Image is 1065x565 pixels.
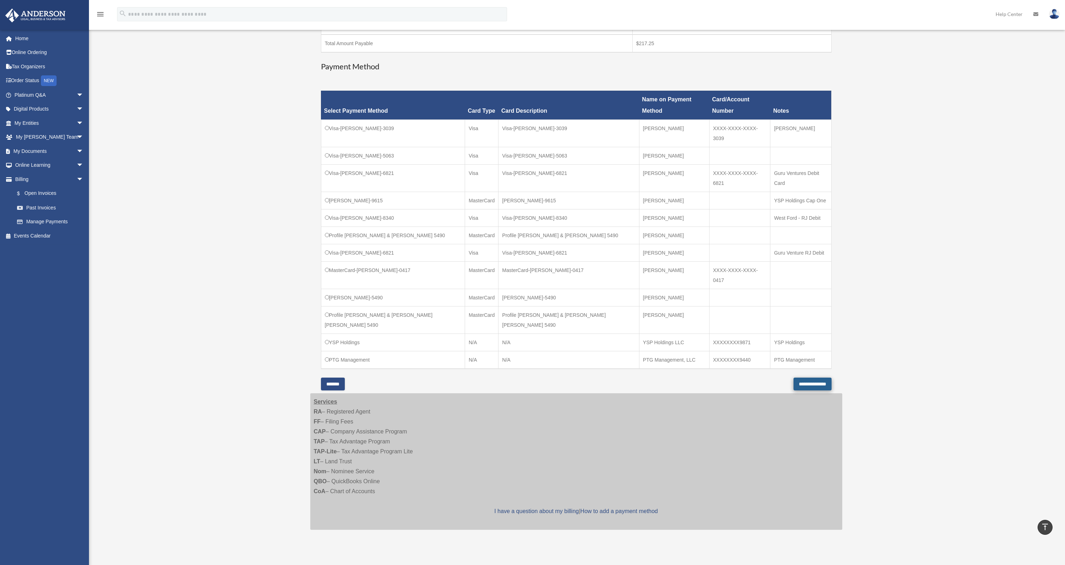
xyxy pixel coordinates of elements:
a: Billingarrow_drop_down [5,172,91,186]
td: Visa-[PERSON_NAME]-8340 [499,209,639,226]
a: $Open Invoices [10,186,87,201]
th: Card Type [465,91,499,119]
strong: RA [314,409,322,415]
strong: TAP [314,438,325,444]
td: [PERSON_NAME] [639,244,709,261]
strong: QBO [314,478,327,484]
td: YSP Holdings [770,334,831,351]
a: I have a question about my billing [494,508,579,514]
img: Anderson Advisors Platinum Portal [3,9,68,22]
th: Card/Account Number [709,91,770,119]
td: MasterCard-[PERSON_NAME]-0417 [321,261,465,289]
td: Visa-[PERSON_NAME]-5063 [321,147,465,164]
th: Notes [770,91,831,119]
th: Name on Payment Method [639,91,709,119]
td: [PERSON_NAME]-9615 [499,192,639,209]
a: vertical_align_top [1038,520,1053,535]
a: My Entitiesarrow_drop_down [5,116,94,130]
td: Visa-[PERSON_NAME]-8340 [321,209,465,226]
td: N/A [465,351,499,369]
a: Order StatusNEW [5,74,94,88]
td: [PERSON_NAME] [639,147,709,164]
img: User Pic [1049,9,1060,19]
td: Guru Venture RJ Debit [770,244,831,261]
td: XXXX-XXXX-XXXX-0417 [709,261,770,289]
strong: LT [314,458,320,464]
td: XXXXXXXX9440 [709,351,770,369]
td: Visa [465,209,499,226]
td: [PERSON_NAME] [639,164,709,192]
td: XXXX-XXXX-XXXX-6821 [709,164,770,192]
p: | [314,506,839,516]
td: Profile [PERSON_NAME] & [PERSON_NAME] [PERSON_NAME] 5490 [321,306,465,334]
span: arrow_drop_down [77,172,91,187]
td: MasterCard [465,261,499,289]
td: [PERSON_NAME] [770,119,831,147]
td: Visa-[PERSON_NAME]-3039 [499,119,639,147]
a: How to add a payment method [580,508,658,514]
a: Digital Productsarrow_drop_down [5,102,94,116]
td: [PERSON_NAME] [639,226,709,244]
td: [PERSON_NAME]-5490 [321,289,465,306]
td: West Ford - RJ Debit [770,209,831,226]
td: [PERSON_NAME]-5490 [499,289,639,306]
td: [PERSON_NAME] [639,209,709,226]
strong: FF [314,419,321,425]
td: Visa-[PERSON_NAME]-3039 [321,119,465,147]
td: PTG Management, LLC [639,351,709,369]
a: My [PERSON_NAME] Teamarrow_drop_down [5,130,94,144]
span: $ [21,189,25,198]
span: arrow_drop_down [77,144,91,159]
td: Visa-[PERSON_NAME]-6821 [321,244,465,261]
td: Visa [465,147,499,164]
strong: Services [314,399,337,405]
td: Guru Ventures Debit Card [770,164,831,192]
td: MasterCard [465,289,499,306]
td: [PERSON_NAME] [639,306,709,334]
i: menu [96,10,105,18]
td: Visa-[PERSON_NAME]-6821 [321,164,465,192]
td: MasterCard-[PERSON_NAME]-0417 [499,261,639,289]
div: NEW [41,75,57,86]
td: Profile [PERSON_NAME] & [PERSON_NAME] [PERSON_NAME] 5490 [499,306,639,334]
td: [PERSON_NAME] [639,119,709,147]
a: My Documentsarrow_drop_down [5,144,94,158]
td: MasterCard [465,306,499,334]
td: Visa [465,119,499,147]
td: Profile [PERSON_NAME] & [PERSON_NAME] 5490 [321,226,465,244]
strong: CAP [314,428,326,435]
td: [PERSON_NAME]-9615 [321,192,465,209]
td: [PERSON_NAME] [639,261,709,289]
td: [PERSON_NAME] [639,289,709,306]
a: Platinum Q&Aarrow_drop_down [5,88,94,102]
td: Visa-[PERSON_NAME]-6821 [499,244,639,261]
td: Visa [465,244,499,261]
td: Visa [465,164,499,192]
td: $217.25 [632,34,831,52]
a: Online Ordering [5,46,94,60]
strong: Nom [314,468,327,474]
td: YSP Holdings Cap One [770,192,831,209]
td: [PERSON_NAME] [639,192,709,209]
td: XXXX-XXXX-XXXX-3039 [709,119,770,147]
td: MasterCard [465,226,499,244]
h3: Payment Method [321,61,832,72]
strong: CoA [314,488,326,494]
td: YSP Holdings LLC [639,334,709,351]
th: Card Description [499,91,639,119]
td: Visa-[PERSON_NAME]-6821 [499,164,639,192]
td: MasterCard [465,192,499,209]
a: menu [96,12,105,18]
span: arrow_drop_down [77,88,91,102]
a: Online Learningarrow_drop_down [5,158,94,172]
i: search [119,10,127,17]
td: PTG Management [321,351,465,369]
td: Total Amount Payable [321,34,632,52]
th: Select Payment Method [321,91,465,119]
a: Tax Organizers [5,59,94,74]
a: Events Calendar [5,229,94,243]
span: arrow_drop_down [77,130,91,145]
strong: TAP-Lite [314,448,337,454]
td: N/A [499,351,639,369]
span: arrow_drop_down [77,116,91,130]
